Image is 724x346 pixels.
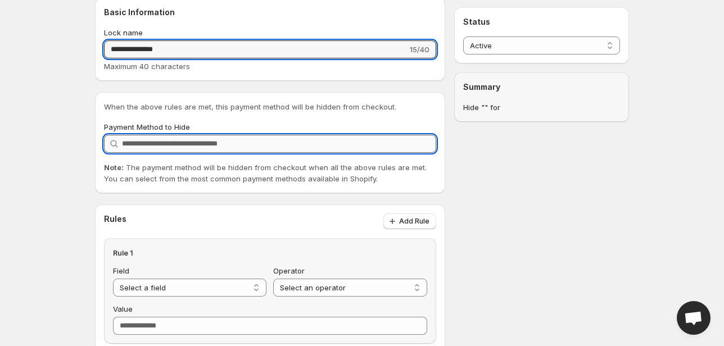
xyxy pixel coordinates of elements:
h2: Basic Information [104,7,436,18]
span: Value [113,304,133,313]
p: When the above rules are met, this payment method will be hidden from checkout. [104,101,436,112]
h2: Rules [104,213,126,229]
span: Maximum 40 characters [104,62,190,71]
button: Add Rule [383,213,436,229]
span: Operator [273,266,305,275]
h2: Summary [463,81,620,93]
strong: Note: [104,163,124,172]
h3: Rule 1 [113,247,133,258]
span: Payment Method to Hide [104,122,190,131]
div: Open chat [677,301,711,335]
h2: Status [463,16,620,28]
span: Add Rule [399,217,429,226]
span: Field [113,266,129,275]
p: Hide "" for [463,102,620,113]
p: The payment method will be hidden from checkout when all the above rules are met. You can select ... [104,162,436,184]
span: Lock name [104,28,143,37]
